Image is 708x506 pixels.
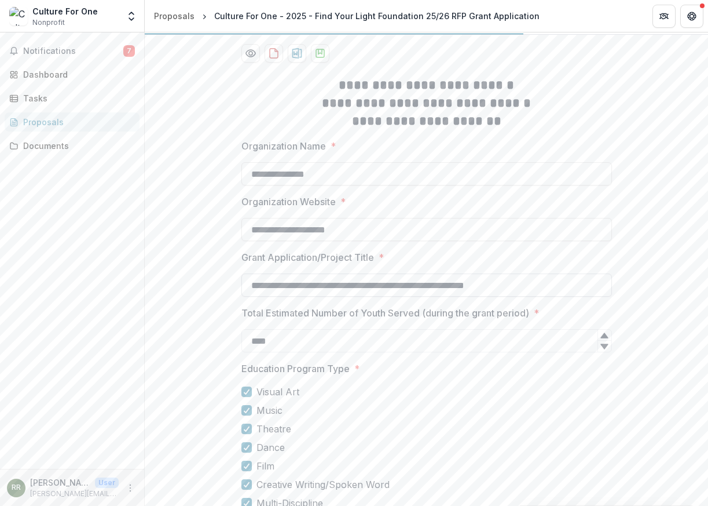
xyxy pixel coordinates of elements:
p: Total Estimated Number of Youth Served (during the grant period) [241,306,529,320]
span: 7 [123,45,135,57]
span: Visual Art [256,385,299,399]
p: Grant Application/Project Title [241,250,374,264]
p: Organization Website [241,195,336,209]
p: Education Program Type [241,362,350,376]
button: download-proposal [265,44,283,63]
span: Creative Writing/Spoken Word [256,478,390,492]
span: Film [256,459,274,473]
button: More [123,481,137,495]
button: download-proposal [288,44,306,63]
img: Culture For One [9,7,28,26]
div: Proposals [154,10,195,22]
span: Notifications [23,46,123,56]
span: Nonprofit [32,17,65,28]
span: Dance [256,441,285,454]
span: Music [256,403,283,417]
a: Proposals [149,8,199,24]
p: User [95,478,119,488]
div: Culture For One [32,5,98,17]
a: Dashboard [5,65,140,84]
button: Open entity switcher [123,5,140,28]
p: [PERSON_NAME] [30,476,90,489]
div: Dashboard [23,68,130,81]
button: Get Help [680,5,703,28]
button: Notifications7 [5,42,140,60]
button: download-proposal [311,44,329,63]
button: Partners [652,5,676,28]
div: Tasks [23,92,130,104]
span: Theatre [256,422,291,436]
div: Randi Rossignol [12,484,21,492]
nav: breadcrumb [149,8,544,24]
a: Proposals [5,112,140,132]
a: Documents [5,136,140,155]
a: Tasks [5,89,140,108]
p: [PERSON_NAME][EMAIL_ADDRESS][DOMAIN_NAME] [30,489,119,499]
div: Proposals [23,116,130,128]
p: Organization Name [241,139,326,153]
div: Culture For One - 2025 - Find Your Light Foundation 25/26 RFP Grant Application [214,10,540,22]
button: Preview 84b276c5-3cf1-4b67-8b79-019d99073b69-0.pdf [241,44,260,63]
div: Documents [23,140,130,152]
